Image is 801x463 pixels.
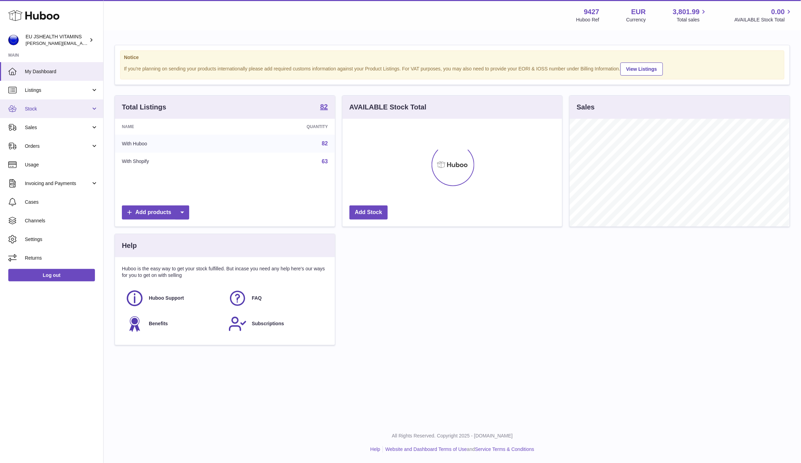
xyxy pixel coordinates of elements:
a: View Listings [620,62,663,76]
a: Service Terms & Conditions [475,446,534,452]
div: If you're planning on sending your products internationally please add required customs informati... [124,61,781,76]
strong: EUR [631,7,646,17]
a: Huboo Support [125,289,221,308]
span: 3,801.99 [673,7,700,17]
h3: Total Listings [122,103,166,112]
span: Settings [25,236,98,243]
a: Add Stock [349,205,388,220]
a: 63 [322,158,328,164]
a: 3,801.99 Total sales [673,7,708,23]
td: With Huboo [115,135,233,153]
a: 0.00 AVAILABLE Stock Total [734,7,793,23]
th: Name [115,119,233,135]
a: 82 [322,141,328,146]
span: 0.00 [771,7,785,17]
a: 82 [320,103,328,112]
a: FAQ [228,289,324,308]
span: Invoicing and Payments [25,180,91,187]
span: Huboo Support [149,295,184,301]
a: Help [370,446,380,452]
span: Cases [25,199,98,205]
span: AVAILABLE Stock Total [734,17,793,23]
span: Total sales [677,17,707,23]
li: and [383,446,534,453]
h3: AVAILABLE Stock Total [349,103,426,112]
th: Quantity [233,119,335,135]
span: My Dashboard [25,68,98,75]
span: Subscriptions [252,320,284,327]
div: EU JSHEALTH VITAMINS [26,33,88,47]
strong: 82 [320,103,328,110]
div: Huboo Ref [576,17,599,23]
span: [PERSON_NAME][EMAIL_ADDRESS][DOMAIN_NAME] [26,40,138,46]
a: Website and Dashboard Terms of Use [385,446,467,452]
span: Sales [25,124,91,131]
strong: 9427 [584,7,599,17]
td: With Shopify [115,153,233,171]
span: Channels [25,218,98,224]
a: Subscriptions [228,315,324,333]
span: Benefits [149,320,168,327]
p: Huboo is the easy way to get your stock fulfilled. But incase you need any help here's our ways f... [122,266,328,279]
a: Benefits [125,315,221,333]
a: Log out [8,269,95,281]
span: Orders [25,143,91,149]
span: Stock [25,106,91,112]
h3: Sales [577,103,595,112]
span: FAQ [252,295,262,301]
span: Listings [25,87,91,94]
span: Returns [25,255,98,261]
a: Add products [122,205,189,220]
p: All Rights Reserved. Copyright 2025 - [DOMAIN_NAME] [109,433,795,439]
strong: Notice [124,54,781,61]
img: laura@jessicasepel.com [8,35,19,45]
div: Currency [626,17,646,23]
h3: Help [122,241,137,250]
span: Usage [25,162,98,168]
